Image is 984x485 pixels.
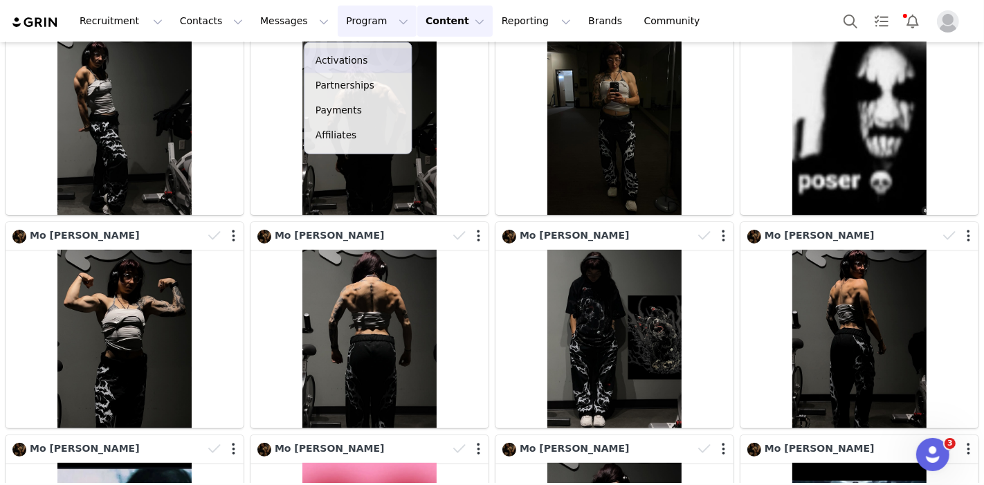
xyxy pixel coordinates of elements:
button: Messages [252,6,337,37]
span: Mo [PERSON_NAME] [275,443,385,454]
button: Profile [929,10,973,33]
button: Program [338,6,417,37]
button: Content [417,6,493,37]
a: Tasks [866,6,897,37]
button: Reporting [493,6,579,37]
img: grin logo [11,16,60,29]
a: Brands [580,6,635,37]
img: 6e99e3d6-5eeb-42ea-add8-222bce8d1c11.jpg [747,230,761,244]
img: 6e99e3d6-5eeb-42ea-add8-222bce8d1c11.jpg [12,443,26,457]
iframe: Intercom live chat [916,438,949,471]
span: Mo [PERSON_NAME] [30,443,140,454]
span: Mo [PERSON_NAME] [765,230,875,241]
span: Mo [PERSON_NAME] [275,230,385,241]
span: Mo [PERSON_NAME] [30,230,140,241]
img: 6e99e3d6-5eeb-42ea-add8-222bce8d1c11.jpg [747,443,761,457]
button: Contacts [172,6,251,37]
a: Community [636,6,715,37]
img: 6e99e3d6-5eeb-42ea-add8-222bce8d1c11.jpg [502,230,516,244]
img: 6e99e3d6-5eeb-42ea-add8-222bce8d1c11.jpg [257,230,271,244]
span: Mo [PERSON_NAME] [520,230,630,241]
span: 3 [945,438,956,449]
p: Payments [316,104,362,118]
p: Activations [316,53,368,68]
button: Recruitment [71,6,171,37]
img: placeholder-profile.jpg [937,10,959,33]
p: Affiliates [316,129,356,143]
button: Notifications [898,6,928,37]
img: 6e99e3d6-5eeb-42ea-add8-222bce8d1c11.jpg [257,443,271,457]
img: 6e99e3d6-5eeb-42ea-add8-222bce8d1c11.jpg [12,230,26,244]
img: 6e99e3d6-5eeb-42ea-add8-222bce8d1c11.jpg [502,443,516,457]
span: Mo [PERSON_NAME] [765,443,875,454]
p: Partnerships [316,78,374,93]
span: Mo [PERSON_NAME] [520,443,630,454]
button: Search [835,6,866,37]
